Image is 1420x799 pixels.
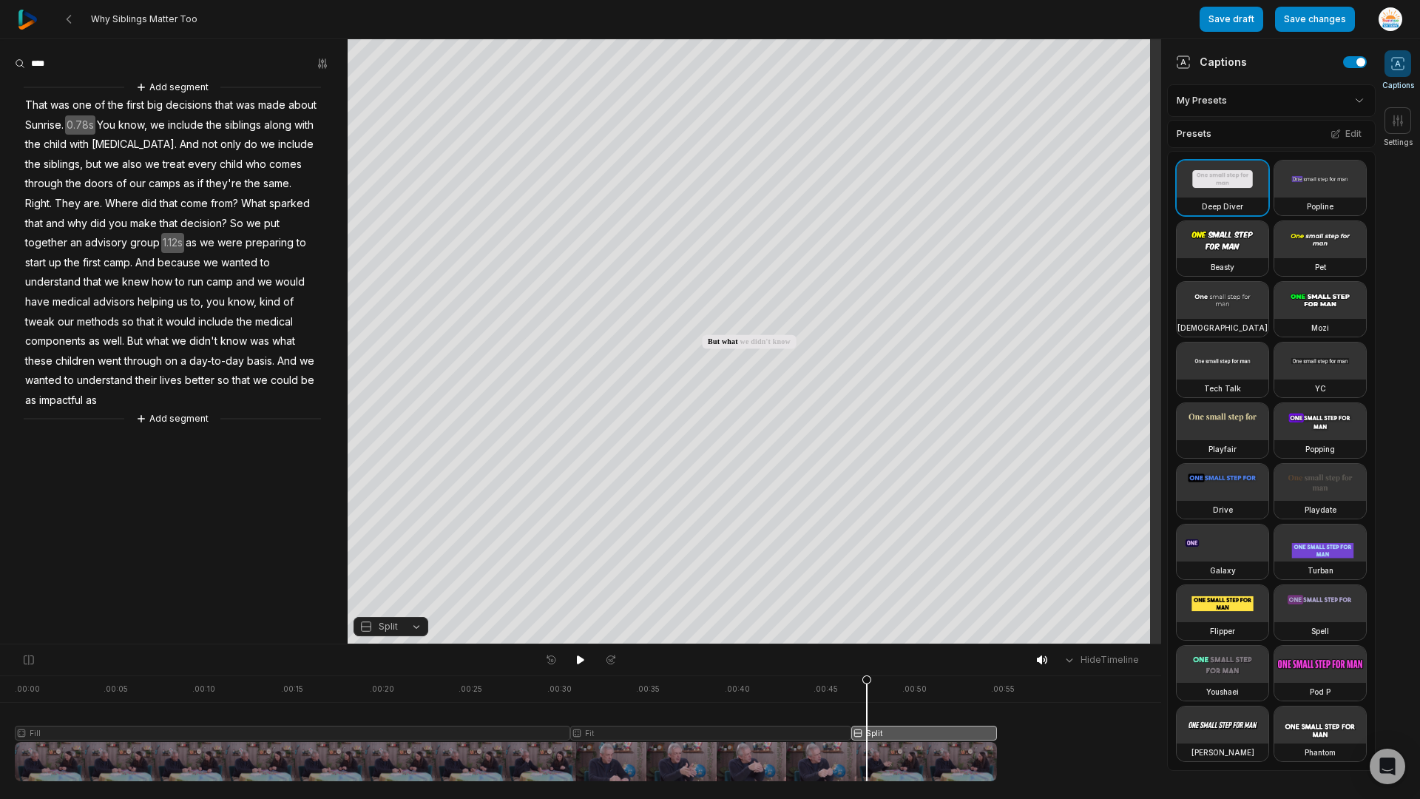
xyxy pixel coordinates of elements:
[1211,261,1234,273] h3: Beasty
[115,174,128,194] span: of
[96,351,123,371] span: went
[84,391,98,411] span: as
[248,331,271,351] span: was
[95,115,117,135] span: You
[101,331,126,351] span: well.
[174,272,186,292] span: to
[258,292,282,312] span: kind
[89,214,107,234] span: did
[83,174,115,194] span: doors
[257,95,287,115] span: made
[53,194,82,214] span: They
[182,174,196,194] span: as
[24,194,53,214] span: Right.
[150,272,174,292] span: how
[68,135,90,155] span: with
[42,155,84,175] span: siblings,
[1305,443,1335,455] h3: Popping
[144,331,170,351] span: what
[147,174,182,194] span: camps
[56,312,75,332] span: our
[218,155,244,175] span: child
[158,214,179,234] span: that
[1382,80,1414,91] span: Captions
[24,95,49,115] span: That
[216,233,244,253] span: were
[24,391,38,411] span: as
[244,155,268,175] span: who
[219,331,248,351] span: know
[135,312,156,332] span: that
[156,253,202,273] span: because
[84,233,129,253] span: advisory
[277,135,315,155] span: include
[1191,746,1254,758] h3: [PERSON_NAME]
[179,194,209,214] span: come
[1058,649,1143,671] button: HideTimeline
[136,292,175,312] span: helping
[223,115,263,135] span: siblings
[274,272,306,292] span: would
[166,115,205,135] span: include
[189,292,205,312] span: to,
[63,253,81,273] span: the
[220,253,259,273] span: wanted
[158,371,183,391] span: lives
[24,371,63,391] span: wanted
[69,233,84,253] span: an
[188,351,246,371] span: day-to-day
[75,371,134,391] span: understand
[198,233,216,253] span: we
[1311,322,1329,334] h3: Mozi
[205,174,243,194] span: they're
[128,174,147,194] span: our
[24,351,54,371] span: these
[186,155,218,175] span: every
[143,155,161,175] span: we
[1305,504,1336,516] h3: Playdate
[93,95,106,115] span: of
[178,135,200,155] span: And
[82,272,103,292] span: that
[24,272,82,292] span: understand
[1176,54,1247,70] div: Captions
[175,292,189,312] span: us
[1210,625,1235,637] h3: Flipper
[107,214,129,234] span: you
[24,155,42,175] span: the
[24,174,64,194] span: through
[196,174,205,194] span: if
[161,233,184,253] span: 1.12s
[133,79,212,95] button: Add segment
[49,95,71,115] span: was
[63,371,75,391] span: to
[54,351,96,371] span: children
[103,155,121,175] span: we
[170,331,188,351] span: we
[24,233,69,253] span: together
[1208,443,1237,455] h3: Playfair
[209,194,240,214] span: from?
[51,292,92,312] span: medical
[1206,686,1239,698] h3: Youshaei
[161,155,186,175] span: treat
[24,312,56,332] span: tweak
[263,115,293,135] span: along
[197,312,235,332] span: include
[263,214,281,234] span: put
[1370,749,1405,784] div: Open Intercom Messenger
[188,331,219,351] span: didn't
[1200,7,1263,32] button: Save draft
[1204,382,1241,394] h3: Tech Talk
[92,292,136,312] span: advisors
[65,115,95,135] span: 0.78s
[24,331,87,351] span: components
[298,351,316,371] span: we
[1202,200,1243,212] h3: Deep Diver
[1177,322,1268,334] h3: [DEMOGRAPHIC_DATA]
[24,214,44,234] span: that
[1384,107,1413,148] button: Settings
[82,194,104,214] span: are.
[1384,137,1413,148] span: Settings
[254,312,294,332] span: medical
